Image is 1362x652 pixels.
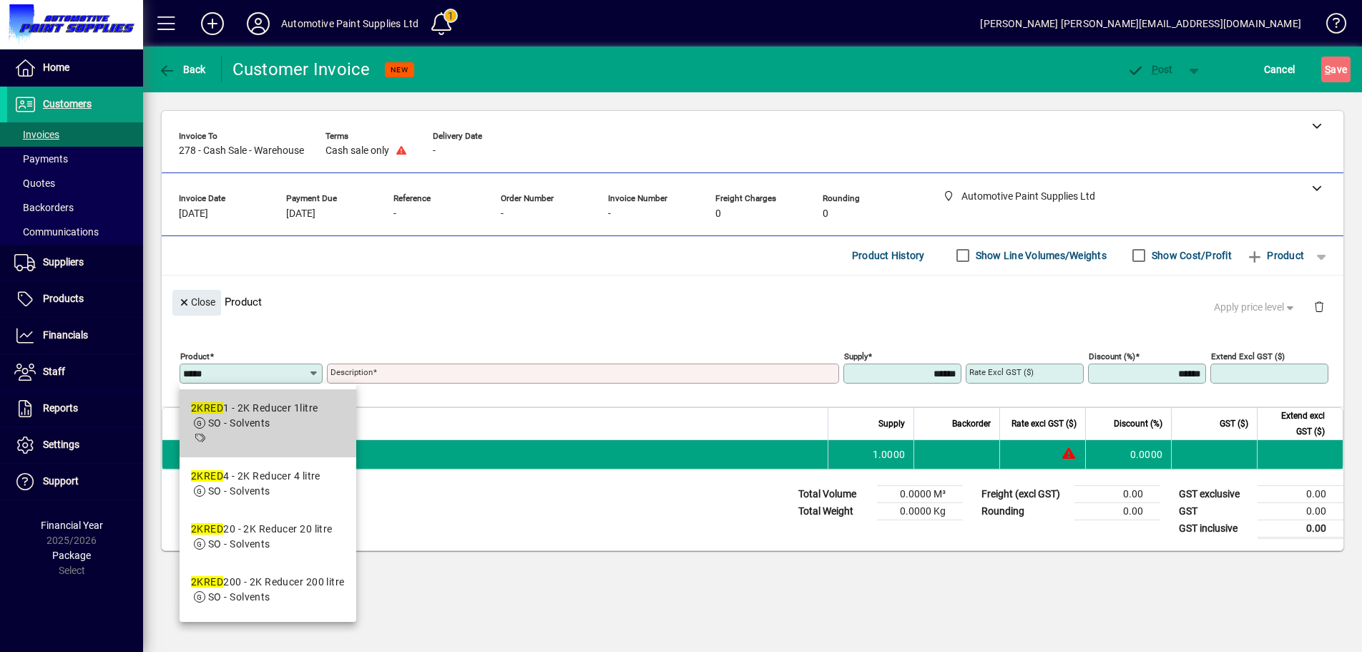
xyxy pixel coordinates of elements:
button: Profile [235,11,281,37]
span: Apply price level [1214,300,1297,315]
label: Show Cost/Profit [1149,248,1232,263]
span: Invoices [14,129,59,140]
a: Support [7,464,143,500]
span: Payments [14,153,68,165]
label: Show Line Volumes/Weights [973,248,1107,263]
span: Home [43,62,69,73]
button: Product History [846,243,931,268]
app-page-header-button: Delete [1302,300,1336,313]
a: Payments [7,147,143,171]
td: 0.00 [1258,520,1343,537]
a: Financials [7,318,143,354]
button: Back [155,57,210,82]
span: S [1325,64,1331,75]
mat-option: 2KRED1 - 2K Reducer 1litre [180,389,356,457]
td: Total Weight [791,502,877,520]
a: Suppliers [7,245,143,281]
mat-label: Supply [844,351,868,361]
div: Product [162,276,1343,328]
span: 1.0000 [873,447,906,462]
span: Backorder [952,416,991,432]
span: P [1152,64,1158,75]
span: - [608,208,611,220]
mat-option: 2KRED20 - 2K Reducer 20 litre [180,510,356,563]
a: Staff [7,354,143,390]
td: 0.00 [1258,502,1343,520]
span: Quotes [14,177,55,189]
span: SO - Solvents [208,485,270,497]
span: SO - Solvents [208,538,270,550]
button: Save [1321,57,1351,82]
a: Reports [7,391,143,427]
span: Product History [852,244,925,267]
div: [PERSON_NAME] [PERSON_NAME][EMAIL_ADDRESS][DOMAIN_NAME] [980,12,1301,35]
span: GST ($) [1220,416,1248,432]
td: GST [1172,502,1258,520]
mat-label: Rate excl GST ($) [969,367,1034,377]
button: Cancel [1260,57,1299,82]
td: Freight (excl GST) [974,485,1074,502]
span: ave [1325,58,1347,81]
span: - [501,208,504,220]
td: 0.00 [1074,502,1160,520]
a: Invoices [7,122,143,147]
mat-option: 2KRED4 - 2K Reducer 4 litre [180,457,356,510]
span: Reports [43,402,78,414]
span: Close [178,291,215,314]
mat-label: Product [180,351,210,361]
a: Products [7,281,143,317]
span: NEW [391,65,408,74]
app-page-header-button: Close [169,296,225,308]
span: Supply [878,416,905,432]
span: Customers [43,98,92,110]
mat-label: Extend excl GST ($) [1211,351,1285,361]
span: Financial Year [41,520,103,531]
span: Discount (%) [1114,416,1162,432]
span: Staff [43,366,65,377]
mat-option: 2KRED200 - 2K Reducer 200 litre [180,563,356,616]
span: - [393,208,396,220]
a: Home [7,50,143,86]
span: Settings [43,439,79,450]
button: Delete [1302,290,1336,324]
div: 20 - 2K Reducer 20 litre [191,522,333,537]
td: Rounding [974,502,1074,520]
div: Customer Invoice [232,58,371,81]
span: 0 [715,208,721,220]
td: Total Volume [791,485,877,502]
a: Settings [7,427,143,463]
span: - [433,145,436,157]
span: 278 - Cash Sale - Warehouse [179,145,304,157]
button: Apply price level [1208,294,1303,320]
span: 0 [823,208,828,220]
td: 0.00 [1074,485,1160,502]
span: ost [1127,64,1173,75]
td: GST inclusive [1172,520,1258,537]
button: Add [190,11,235,37]
em: 2KRED [191,402,223,414]
span: Package [52,550,91,561]
button: Close [172,290,221,316]
a: Communications [7,220,143,244]
div: Automotive Paint Supplies Ltd [281,12,418,35]
td: GST exclusive [1172,485,1258,502]
div: 200 - 2K Reducer 200 litre [191,575,345,590]
app-page-header-button: Back [143,57,222,82]
div: 4 - 2K Reducer 4 litre [191,469,320,484]
button: Post [1120,57,1180,82]
mat-label: Description [330,367,373,377]
a: Backorders [7,195,143,220]
span: Cancel [1264,58,1295,81]
td: 0.0000 [1085,440,1171,469]
em: 2KRED [191,523,223,535]
td: 0.0000 Kg [877,502,963,520]
span: Financials [43,329,88,341]
span: [DATE] [286,208,315,220]
span: SO - Solvents [208,417,270,429]
span: [DATE] [179,208,208,220]
td: 0.0000 M³ [877,485,963,502]
span: Extend excl GST ($) [1266,408,1325,439]
em: 2KRED [191,470,223,482]
span: Rate excl GST ($) [1011,416,1077,432]
span: Suppliers [43,256,84,268]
